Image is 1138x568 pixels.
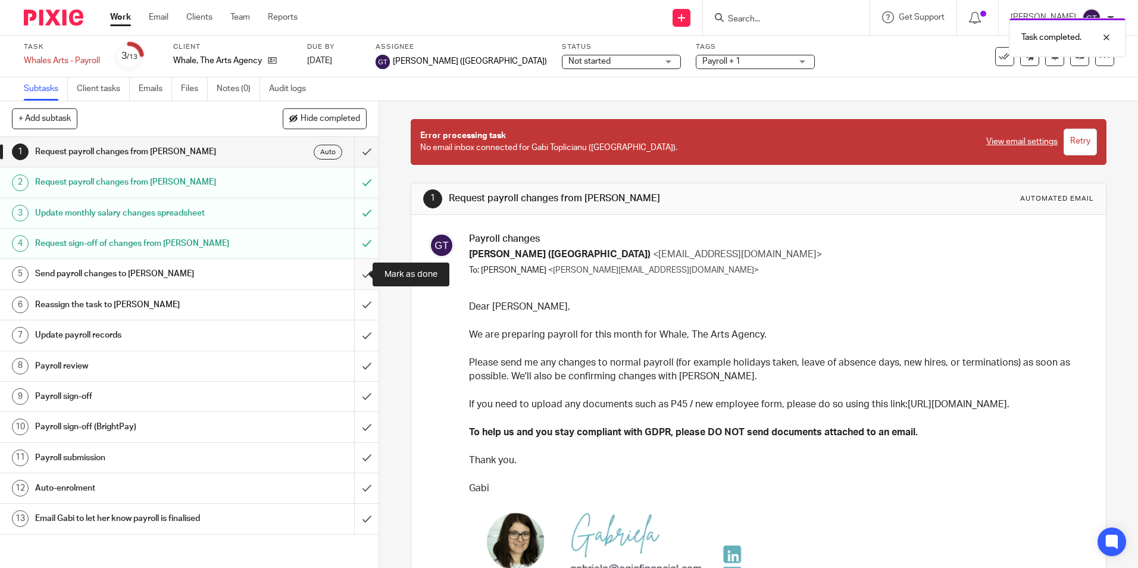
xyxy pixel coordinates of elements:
[35,296,240,314] h1: Reassign the task to [PERSON_NAME]
[12,297,29,313] div: 6
[12,235,29,252] div: 4
[429,233,454,258] img: svg%3E
[121,49,137,63] div: 3
[35,479,240,497] h1: Auto-enrolment
[986,136,1058,148] a: View email settings
[469,427,918,437] strong: To help us and you stay compliant with GDPR, please DO NOT send documents attached to an email.
[469,398,1084,411] p: If you need to upload any documents such as P45 / new employee form, please do so using this link: .
[12,510,29,527] div: 13
[35,235,240,252] h1: Request sign-off of changes from [PERSON_NAME]
[217,77,260,101] a: Notes (0)
[1020,194,1094,204] div: Automated email
[139,77,172,101] a: Emails
[12,174,29,191] div: 2
[173,42,292,52] label: Client
[230,11,250,23] a: Team
[449,192,784,205] h1: Request payroll changes from [PERSON_NAME]
[469,454,1084,467] p: Thank you.
[24,42,100,52] label: Task
[314,145,342,160] div: Auto
[469,300,1084,314] p: Dear [PERSON_NAME],
[110,11,131,23] a: Work
[12,419,29,435] div: 10
[469,233,1084,245] h3: Payroll changes
[35,326,240,344] h1: Update payroll records
[127,54,137,60] small: /13
[307,42,361,52] label: Due by
[548,266,759,274] span: <[PERSON_NAME][EMAIL_ADDRESS][DOMAIN_NAME]>
[469,356,1084,384] p: Please send me any changes to normal payroll (for example holidays taken, leave of absence days, ...
[393,55,547,67] span: [PERSON_NAME] ([GEOGRAPHIC_DATA])
[173,55,262,67] p: Whale, The Arts Agency
[181,77,208,101] a: Files
[269,77,315,101] a: Audit logs
[35,510,240,528] h1: Email Gabi to let her know payroll is finalised
[562,42,681,52] label: Status
[1082,8,1101,27] img: svg%3E
[301,114,360,124] span: Hide completed
[12,143,29,160] div: 1
[35,418,240,436] h1: Payroll sign-off (BrightPay)
[24,10,83,26] img: Pixie
[420,130,974,154] p: No email inbox connected for Gabi Toplicianu ([GEOGRAPHIC_DATA]).
[376,55,390,69] img: svg%3E
[35,143,240,161] h1: Request payroll changes from [PERSON_NAME]
[12,266,29,283] div: 5
[420,132,506,140] span: Error processing task
[423,189,442,208] div: 1
[12,480,29,497] div: 12
[12,108,77,129] button: + Add subtask
[469,328,1084,342] p: We are preparing payroll for this month for Whale, The Arts Agency.
[1064,129,1097,155] input: Retry
[35,357,240,375] h1: Payroll review
[149,11,168,23] a: Email
[24,55,100,67] div: Whales Arts - Payroll
[702,57,740,65] span: Payroll + 1
[12,450,29,466] div: 11
[12,327,29,344] div: 7
[35,388,240,405] h1: Payroll sign-off
[35,449,240,467] h1: Payroll submission
[12,358,29,374] div: 8
[24,77,68,101] a: Subtasks
[35,204,240,222] h1: Update monthly salary changes spreadsheet
[469,266,546,274] span: To: [PERSON_NAME]
[12,388,29,405] div: 9
[35,173,240,191] h1: Request payroll changes from [PERSON_NAME]
[186,11,212,23] a: Clients
[77,77,130,101] a: Client tasks
[307,57,332,65] span: [DATE]
[376,42,547,52] label: Assignee
[283,108,367,129] button: Hide completed
[1021,32,1081,43] p: Task completed.
[268,11,298,23] a: Reports
[568,57,611,65] span: Not started
[12,205,29,221] div: 3
[469,482,1084,495] p: Gabi
[653,249,822,259] span: <[EMAIL_ADDRESS][DOMAIN_NAME]>
[908,400,1007,409] a: [URL][DOMAIN_NAME]
[469,249,651,259] span: [PERSON_NAME] ([GEOGRAPHIC_DATA])
[35,265,240,283] h1: Send payroll changes to [PERSON_NAME]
